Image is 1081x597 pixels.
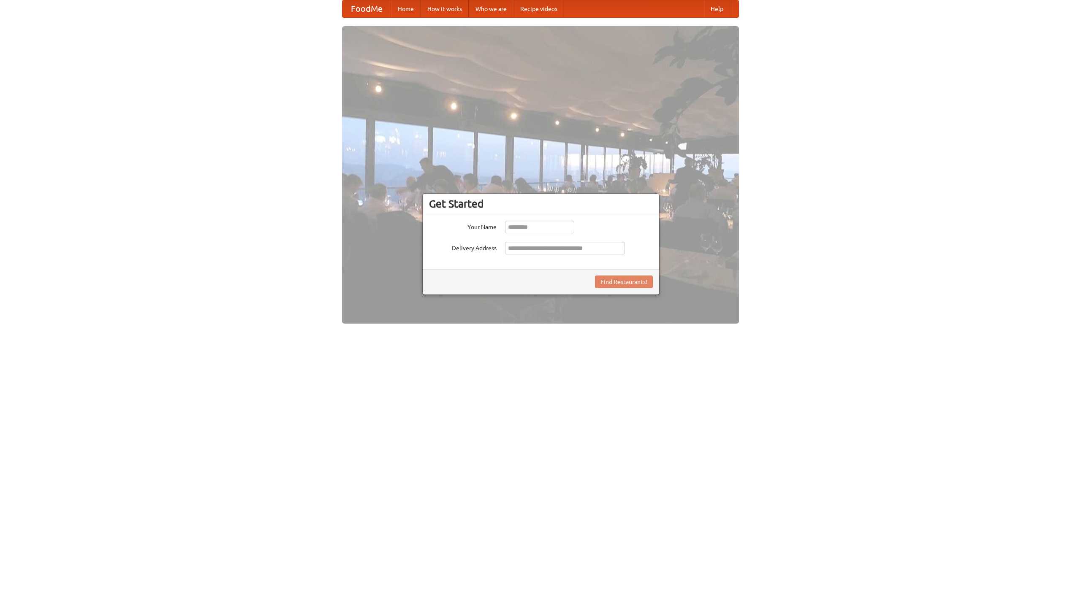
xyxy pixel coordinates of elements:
a: Who we are [469,0,513,17]
a: Recipe videos [513,0,564,17]
h3: Get Started [429,197,653,210]
button: Find Restaurants! [595,276,653,288]
label: Delivery Address [429,242,497,252]
a: Home [391,0,421,17]
a: FoodMe [342,0,391,17]
a: Help [704,0,730,17]
a: How it works [421,0,469,17]
label: Your Name [429,221,497,231]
